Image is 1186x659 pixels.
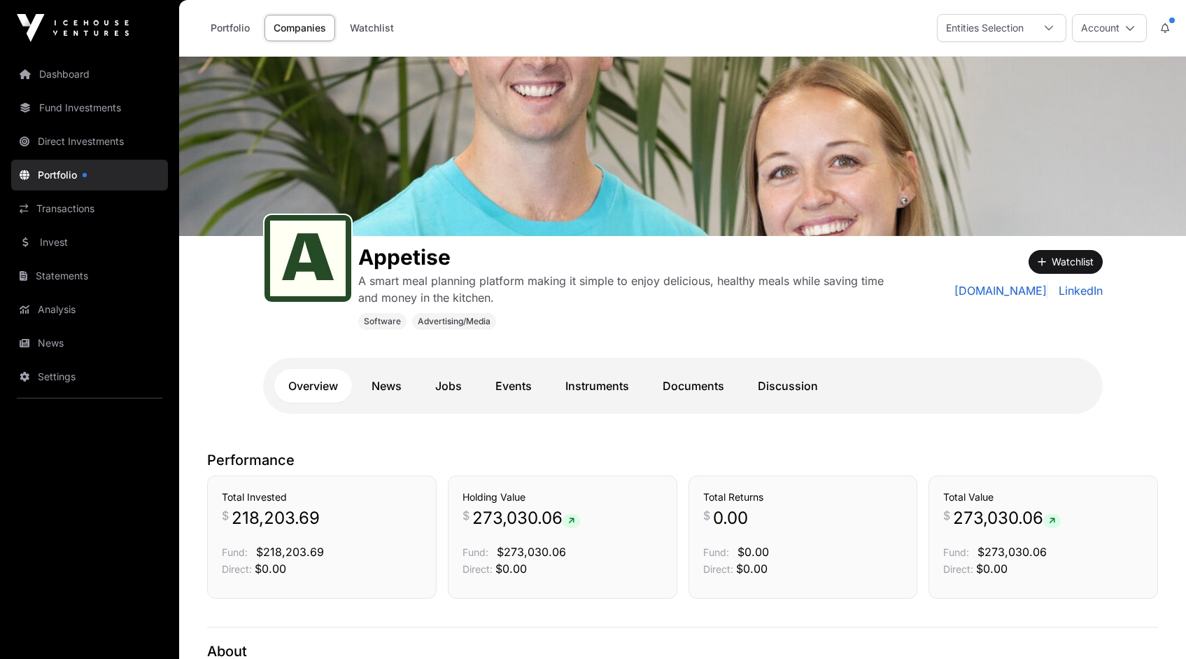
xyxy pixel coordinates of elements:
iframe: Chat Widget [1116,592,1186,659]
a: Jobs [421,369,476,403]
a: Analysis [11,294,168,325]
a: Fund Investments [11,92,168,123]
span: $0.00 [495,562,527,576]
span: 0.00 [713,507,748,529]
a: Companies [264,15,335,41]
span: Advertising/Media [418,316,490,327]
a: Dashboard [11,59,168,90]
a: Statements [11,261,168,291]
a: Portfolio [202,15,259,41]
p: A smart meal planning platform making it simple to enjoy delicious, healthy meals while saving ti... [358,272,893,306]
span: Fund: [463,546,488,558]
span: Direct: [463,563,493,575]
h3: Total Returns [703,490,903,504]
a: Portfolio [11,160,168,190]
a: Events [481,369,546,403]
span: $0.00 [737,545,769,559]
a: Invest [11,227,168,258]
a: LinkedIn [1053,282,1103,299]
button: Account [1072,14,1147,42]
img: Appetise [179,57,1186,236]
span: $ [222,507,229,524]
span: Software [364,316,401,327]
button: Watchlist [1029,250,1103,274]
span: $273,030.06 [977,545,1047,559]
a: Settings [11,361,168,392]
p: Performance [207,450,1158,470]
h3: Holding Value [463,490,663,504]
span: Fund: [943,546,969,558]
a: Documents [649,369,738,403]
span: $0.00 [736,562,768,576]
span: $ [943,507,950,524]
a: Instruments [551,369,643,403]
span: 218,203.69 [232,507,320,529]
span: Direct: [222,563,252,575]
span: $218,203.69 [256,545,324,559]
span: Direct: [943,563,973,575]
a: Direct Investments [11,126,168,157]
img: Icehouse Ventures Logo [17,14,129,42]
a: News [11,328,168,359]
span: Direct: [703,563,733,575]
span: $0.00 [255,562,286,576]
h1: Appetise [358,244,893,270]
span: 273,030.06 [953,507,1061,529]
a: Overview [274,369,352,403]
h3: Total Value [943,490,1143,504]
a: Watchlist [341,15,403,41]
span: $ [463,507,470,524]
span: $273,030.06 [497,545,566,559]
nav: Tabs [274,369,1092,403]
span: $0.00 [976,562,1008,576]
span: Fund: [703,546,729,558]
span: $ [703,507,710,524]
a: Discussion [744,369,832,403]
h3: Total Invested [222,490,422,504]
a: Transactions [11,193,168,224]
div: Entities Selection [938,15,1032,41]
span: Fund: [222,546,248,558]
a: [DOMAIN_NAME] [954,282,1047,299]
span: 273,030.06 [472,507,580,529]
img: menuaid_logo.jpeg [270,221,346,296]
a: News [358,369,416,403]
